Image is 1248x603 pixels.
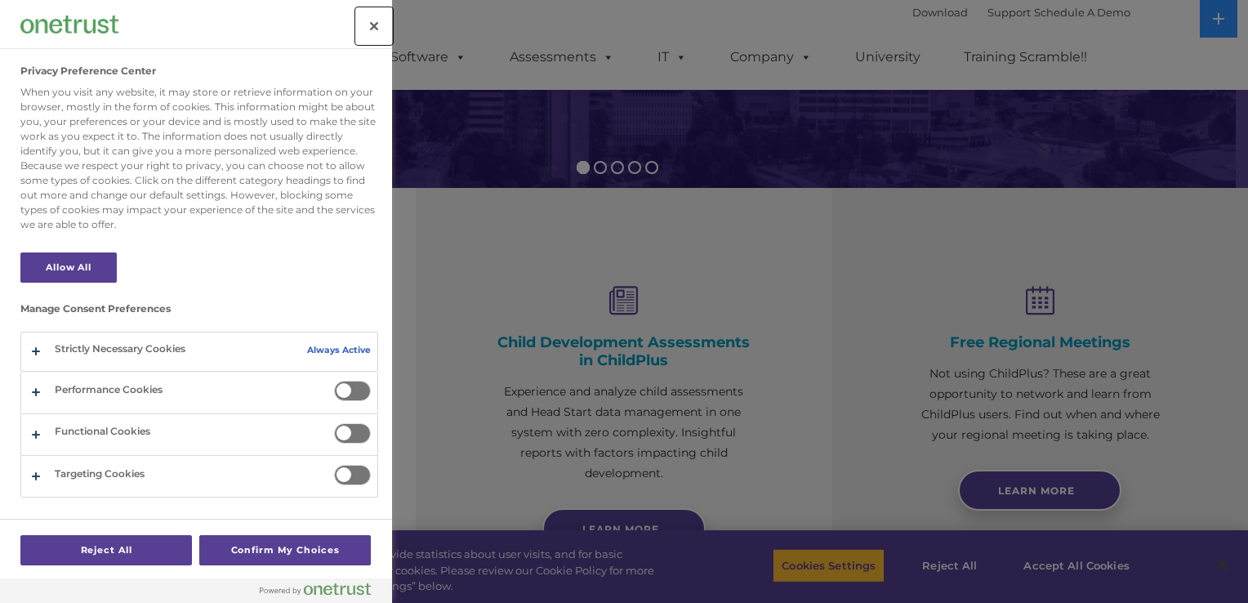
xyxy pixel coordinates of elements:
[20,65,156,77] h2: Privacy Preference Center
[356,8,392,44] button: Close
[20,16,118,33] img: Company Logo
[260,583,371,596] img: Powered by OneTrust Opens in a new Tab
[20,252,117,283] button: Allow All
[20,8,118,41] div: Company Logo
[20,535,192,565] button: Reject All
[20,303,378,323] h3: Manage Consent Preferences
[199,535,371,565] button: Confirm My Choices
[260,583,384,603] a: Powered by OneTrust Opens in a new Tab
[227,175,296,187] span: Phone number
[227,108,277,120] span: Last name
[20,85,378,232] div: When you visit any website, it may store or retrieve information on your browser, mostly in the f...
